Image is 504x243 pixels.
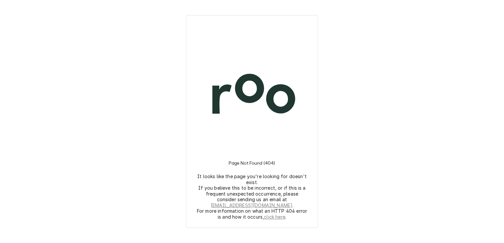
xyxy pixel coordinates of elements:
[194,152,310,220] div: Instructions
[264,214,285,220] a: click here
[229,152,275,174] h3: Page Not Found (404)
[197,208,307,220] p: For more information on what an HTTP 404 error is and how it occurs, .
[194,37,310,152] img: Logo
[197,185,307,208] p: If you believe this to be incorrect, or if this is a frequent unexpected occurrence, please consi...
[197,174,307,185] p: It looks like the page you're looking for doesn't exist.
[211,202,292,208] a: [EMAIL_ADDRESS][DOMAIN_NAME]
[194,23,310,220] div: Logo and Instructions Container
